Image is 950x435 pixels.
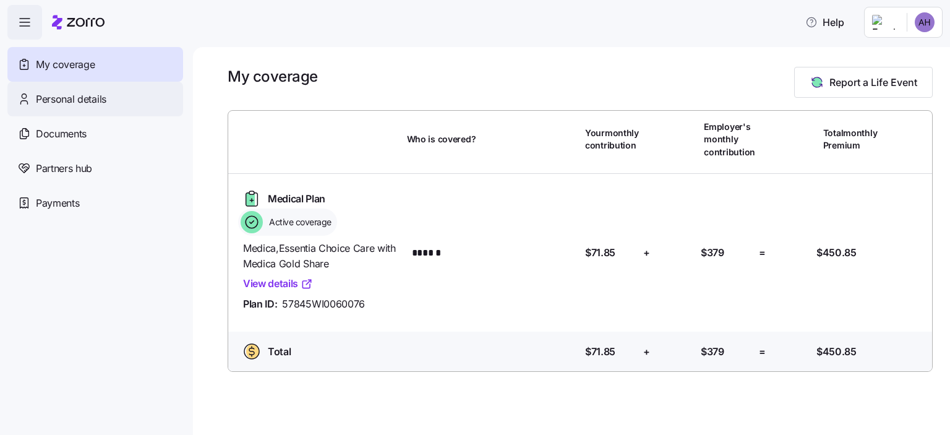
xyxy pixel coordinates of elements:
[585,344,615,360] span: $71.85
[794,67,933,98] button: Report a Life Event
[759,344,766,360] span: =
[268,344,291,360] span: Total
[795,10,854,35] button: Help
[36,161,92,176] span: Partners hub
[643,344,650,360] span: +
[36,57,95,72] span: My coverage
[872,15,897,30] img: Employer logo
[7,47,183,82] a: My coverage
[7,82,183,116] a: Personal details
[701,344,724,360] span: $379
[643,245,650,261] span: +
[282,296,365,312] span: 57845WI0060076
[36,196,79,211] span: Payments
[829,75,917,90] span: Report a Life Event
[701,245,724,261] span: $379
[816,245,857,261] span: $450.85
[265,216,332,228] span: Active coverage
[805,15,844,30] span: Help
[36,126,87,142] span: Documents
[585,245,615,261] span: $71.85
[585,127,639,152] span: Your monthly contribution
[243,296,277,312] span: Plan ID:
[759,245,766,261] span: =
[915,12,935,32] img: 795d6af15de23ae464f4aed2d7326506
[816,344,857,360] span: $450.85
[243,241,397,272] span: Medica , Essentia Choice Care with Medica Gold Share
[7,151,183,186] a: Partners hub
[7,186,183,220] a: Payments
[243,276,313,291] a: View details
[268,191,325,207] span: Medical Plan
[407,133,476,145] span: Who is covered?
[228,67,318,86] h1: My coverage
[823,127,878,152] span: Total monthly Premium
[36,92,106,107] span: Personal details
[704,121,755,158] span: Employer's monthly contribution
[7,116,183,151] a: Documents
